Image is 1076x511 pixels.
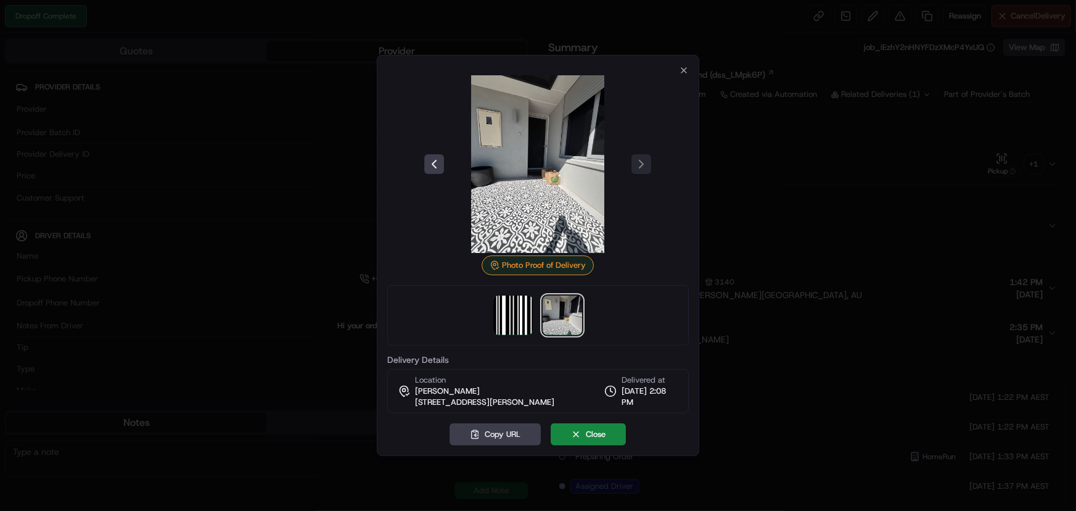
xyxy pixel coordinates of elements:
[622,375,678,386] span: Delivered at
[415,386,480,397] span: [PERSON_NAME]
[387,355,689,364] label: Delivery Details
[450,423,541,446] button: Copy URL
[551,423,626,446] button: Close
[450,75,627,253] img: photo_proof_of_delivery image
[415,397,554,408] span: [STREET_ADDRESS][PERSON_NAME]
[415,375,446,386] span: Location
[622,386,678,408] span: [DATE] 2:08 PM
[543,296,583,335] img: photo_proof_of_delivery image
[494,296,533,335] img: barcode_scan_on_pickup image
[482,255,594,275] div: Photo Proof of Delivery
